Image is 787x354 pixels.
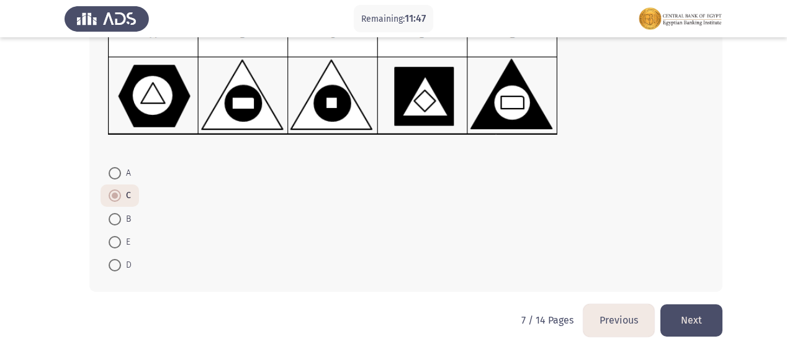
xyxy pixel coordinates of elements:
[121,166,131,181] span: A
[638,1,722,36] img: Assessment logo of FOCUS Assessment 3 Modules EN
[108,9,558,135] img: UkFYMDA5MUIucG5nMTYyMjAzMzI0NzA2Ng==.png
[121,212,131,227] span: B
[121,258,132,273] span: D
[121,235,130,250] span: E
[521,314,573,326] p: 7 / 14 Pages
[583,304,654,336] button: load previous page
[361,11,426,27] p: Remaining:
[121,188,131,203] span: C
[405,12,426,24] span: 11:47
[65,1,149,36] img: Assess Talent Management logo
[660,304,722,336] button: load next page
